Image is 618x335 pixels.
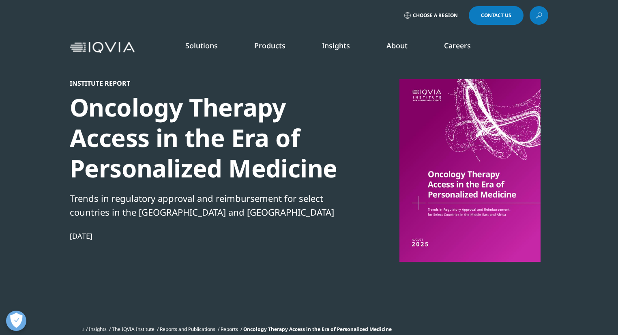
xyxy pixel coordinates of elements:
[413,12,458,19] span: Choose a Region
[138,28,548,67] nav: Primary
[243,326,392,333] span: Oncology Therapy Access in the Era of Personalized Medicine
[221,326,238,333] a: Reports
[112,326,154,333] a: The IQVIA Institute
[444,41,471,50] a: Careers
[386,41,408,50] a: About
[89,326,107,333] a: Insights
[70,231,348,241] div: [DATE]
[481,13,511,18] span: Contact Us
[70,92,348,184] div: Oncology Therapy Access in the Era of Personalized Medicine
[70,191,348,219] div: Trends in regulatory approval and reimbursement for select countries in the [GEOGRAPHIC_DATA] and...
[70,42,135,54] img: IQVIA Healthcare Information Technology and Pharma Clinical Research Company
[254,41,285,50] a: Products
[185,41,218,50] a: Solutions
[469,6,524,25] a: Contact Us
[160,326,215,333] a: Reports and Publications
[322,41,350,50] a: Insights
[70,79,348,87] div: Institute Report
[6,311,26,331] button: Open Preferences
